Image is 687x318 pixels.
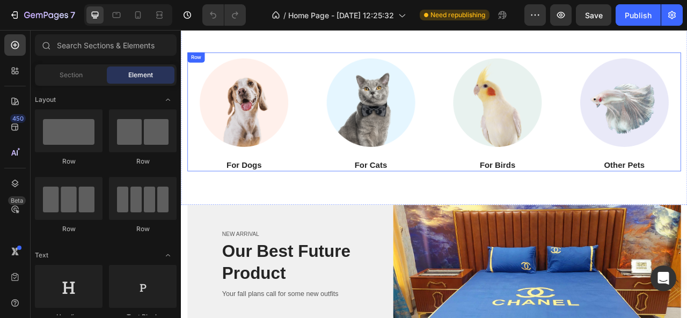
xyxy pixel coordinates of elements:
[10,114,26,123] div: 450
[52,255,269,265] p: NEW ARRIVAL
[159,247,177,264] span: Toggle open
[288,10,394,21] span: Home Page - [DATE] 12:25:32
[109,157,177,166] div: Row
[10,30,28,40] div: Row
[109,224,177,234] div: Row
[202,4,246,26] div: Undo/Redo
[283,10,286,21] span: /
[35,250,48,260] span: Text
[35,157,103,166] div: Row
[35,34,177,56] input: Search Sections & Elements
[651,265,676,291] div: Open Intercom Messenger
[332,166,474,179] p: For Birds
[35,224,103,234] div: Row
[35,95,56,105] span: Layout
[128,70,153,80] span: Element
[576,4,611,26] button: Save
[585,11,603,20] span: Save
[8,196,26,205] div: Beta
[60,70,83,80] span: Section
[4,4,80,26] button: 7
[159,91,177,108] span: Toggle open
[616,4,661,26] button: Publish
[181,30,687,318] iframe: Design area
[493,166,635,179] p: Other Pets
[625,10,652,21] div: Publish
[430,10,485,20] span: Need republishing
[70,9,75,21] p: 7
[500,28,628,156] img: Alt Image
